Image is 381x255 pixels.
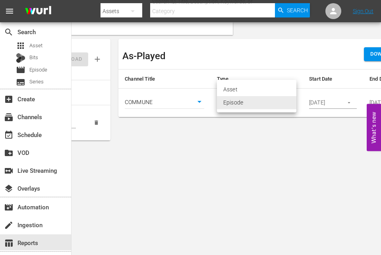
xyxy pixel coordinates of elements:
[217,83,296,96] li: Asset
[287,3,308,17] span: Search
[19,2,57,21] img: ans4CAIJ8jUAAAAAAAAAAAAAAAAAAAAAAAAgQb4GAAAAAAAAAAAAAAAAAAAAAAAAJMjXAAAAAAAAAAAAAAAAAAAAAAAAgAT5G...
[353,8,373,14] a: Sign Out
[367,104,381,151] button: Open Feedback Widget
[5,6,14,16] span: menu
[217,96,296,109] li: Episode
